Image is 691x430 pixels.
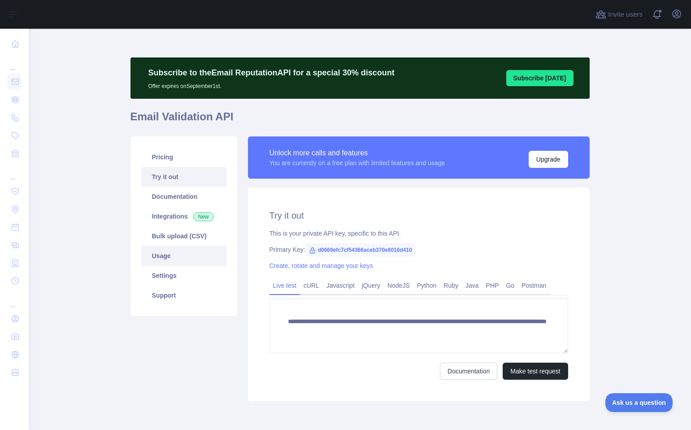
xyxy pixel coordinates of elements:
a: Try it out [141,167,226,187]
button: Make test request [503,363,568,380]
button: Upgrade [529,151,568,168]
p: Subscribe to the Email Reputation API for a special 30 % discount [148,66,395,79]
div: Unlock more calls and features [269,148,445,158]
button: Subscribe [DATE] [506,70,574,86]
span: Invite users [608,9,643,20]
div: ... [7,163,22,181]
a: Python [413,278,440,293]
a: Integrations New [141,206,226,226]
span: d0669efc7cf54366aceb370e8016d410 [305,243,416,257]
a: Usage [141,246,226,266]
div: Primary Key: [269,245,568,254]
a: jQuery [358,278,384,293]
div: You are currently on a free plan with limited features and usage [269,158,445,167]
a: PHP [482,278,503,293]
a: cURL [300,278,323,293]
button: Invite users [594,7,644,22]
a: Pricing [141,147,226,167]
a: Bulk upload (CSV) [141,226,226,246]
a: Postman [518,278,550,293]
p: Offer expires on September 1st. [148,79,395,90]
a: Support [141,285,226,305]
h2: Try it out [269,209,568,222]
a: NodeJS [384,278,413,293]
a: Live test [269,278,300,293]
a: Create, rotate and manage your keys [269,262,373,269]
div: This is your private API key, specific to this API. [269,229,568,238]
div: ... [7,291,22,309]
a: Documentation [440,363,497,380]
a: Settings [141,266,226,285]
span: New [193,212,214,221]
a: Javascript [323,278,358,293]
a: Java [462,278,482,293]
iframe: Toggle Customer Support [605,393,673,412]
div: ... [7,54,22,72]
h1: Email Validation API [130,110,590,131]
a: Go [502,278,518,293]
a: Documentation [141,187,226,206]
a: Ruby [440,278,462,293]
